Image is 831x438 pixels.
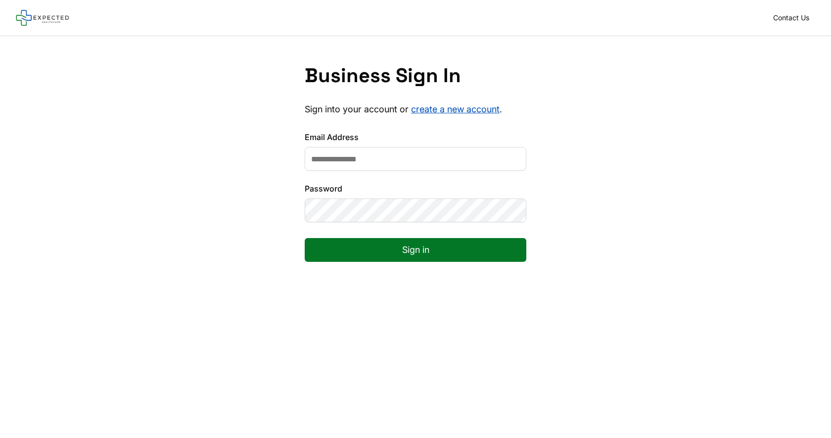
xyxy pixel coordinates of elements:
[305,238,526,262] button: Sign in
[305,131,526,143] label: Email Address
[767,11,815,25] a: Contact Us
[411,104,500,114] a: create a new account
[305,183,526,195] label: Password
[305,64,526,88] h1: Business Sign In
[305,103,526,115] p: Sign into your account or .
